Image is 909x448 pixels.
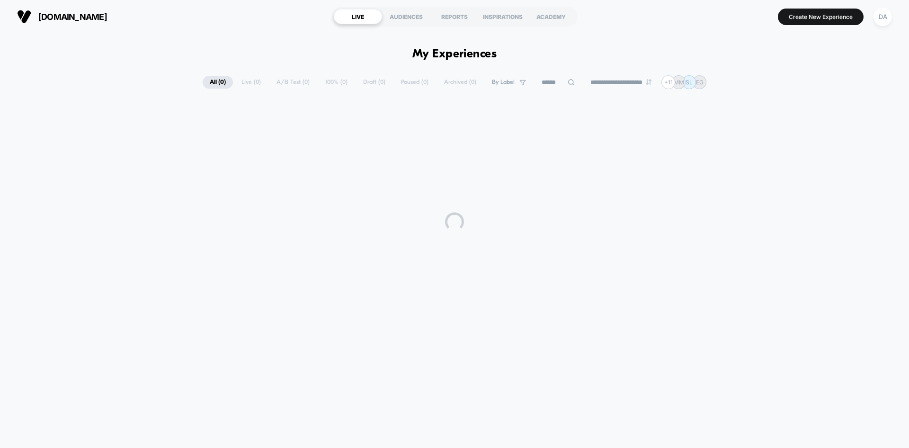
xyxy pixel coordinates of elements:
img: Visually logo [17,9,31,24]
span: [DOMAIN_NAME] [38,12,107,22]
p: SL [686,79,693,86]
div: + 11 [661,75,675,89]
button: Create New Experience [778,9,864,25]
div: INSPIRATIONS [479,9,527,24]
div: LIVE [334,9,382,24]
button: [DOMAIN_NAME] [14,9,110,24]
div: DA [873,8,892,26]
h1: My Experiences [412,47,497,61]
div: REPORTS [430,9,479,24]
div: AUDIENCES [382,9,430,24]
img: end [646,79,651,85]
p: EG [696,79,704,86]
span: By Label [492,79,515,86]
div: ACADEMY [527,9,575,24]
p: MM [674,79,684,86]
button: DA [871,7,895,27]
span: All ( 0 ) [203,76,233,89]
